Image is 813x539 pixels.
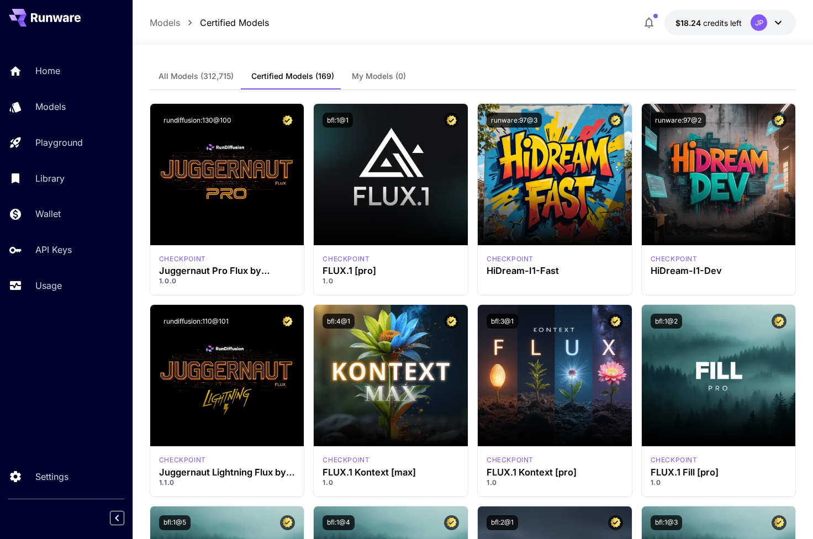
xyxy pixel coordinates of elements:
[159,467,295,478] h3: Juggernaut Lightning Flux by RunDiffusion
[608,314,623,329] button: Certified Model – Vetted for best performance and includes a commercial license.
[159,266,295,276] h3: Juggernaut Pro Flux by RunDiffusion
[323,467,459,478] h3: FLUX.1 Kontext [max]
[159,254,206,264] div: FLUX.1 D
[608,113,623,128] button: Certified Model – Vetted for best performance and includes a commercial license.
[651,113,706,128] button: runware:97@2
[35,207,61,220] p: Wallet
[159,478,295,488] p: 1.1.0
[159,455,206,465] p: checkpoint
[651,254,698,264] div: HiDream Dev
[35,172,65,185] p: Library
[444,113,459,128] button: Certified Model – Vetted for best performance and includes a commercial license.
[651,266,787,276] h3: HiDream-I1-Dev
[487,455,534,465] div: FLUX.1 Kontext [pro]
[608,515,623,530] button: Certified Model – Vetted for best performance and includes a commercial license.
[352,71,406,81] span: My Models (0)
[159,455,206,465] div: FLUX.1 D
[751,14,767,31] div: JP
[487,515,518,530] button: bfl:2@1
[772,515,786,530] button: Certified Model – Vetted for best performance and includes a commercial license.
[118,508,133,528] div: Collapse sidebar
[200,16,269,29] a: Certified Models
[487,254,534,264] div: HiDream Fast
[651,455,698,465] div: fluxpro
[35,470,68,483] p: Settings
[444,515,459,530] button: Certified Model – Vetted for best performance and includes a commercial license.
[159,515,191,530] button: bfl:1@5
[487,254,534,264] p: checkpoint
[651,478,787,488] p: 1.0
[159,71,234,81] span: All Models (312,715)
[251,71,334,81] span: Certified Models (169)
[651,254,698,264] p: checkpoint
[487,314,518,329] button: bfl:3@1
[110,511,124,525] button: Collapse sidebar
[323,314,355,329] button: bfl:4@1
[35,136,83,149] p: Playground
[487,455,534,465] p: checkpoint
[444,314,459,329] button: Certified Model – Vetted for best performance and includes a commercial license.
[323,455,369,465] p: checkpoint
[280,314,295,329] button: Certified Model – Vetted for best performance and includes a commercial license.
[159,276,295,286] p: 1.0.0
[150,16,180,29] a: Models
[487,467,623,478] h3: FLUX.1 Kontext [pro]
[159,314,233,329] button: rundiffusion:110@101
[651,455,698,465] p: checkpoint
[35,100,66,113] p: Models
[35,64,60,77] p: Home
[487,266,623,276] h3: HiDream-I1-Fast
[323,254,369,264] div: fluxpro
[35,279,62,292] p: Usage
[487,478,623,488] p: 1.0
[159,113,236,128] button: rundiffusion:130@100
[651,515,682,530] button: bfl:1@3
[772,314,786,329] button: Certified Model – Vetted for best performance and includes a commercial license.
[150,16,269,29] nav: breadcrumb
[323,455,369,465] div: FLUX.1 Kontext [max]
[675,18,703,28] span: $18.24
[675,17,742,29] div: $18.2406
[159,254,206,264] p: checkpoint
[323,113,353,128] button: bfl:1@1
[664,10,796,35] button: $18.2406JP
[280,515,295,530] button: Certified Model – Vetted for best performance and includes a commercial license.
[651,314,682,329] button: bfl:1@2
[323,515,355,530] button: bfl:1@4
[35,243,72,256] p: API Keys
[323,266,459,276] h3: FLUX.1 [pro]
[323,478,459,488] p: 1.0
[323,254,369,264] p: checkpoint
[487,113,542,128] button: runware:97@3
[651,467,787,478] h3: FLUX.1 Fill [pro]
[703,18,742,28] span: credits left
[323,276,459,286] p: 1.0
[772,113,786,128] button: Certified Model – Vetted for best performance and includes a commercial license.
[280,113,295,128] button: Certified Model – Vetted for best performance and includes a commercial license.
